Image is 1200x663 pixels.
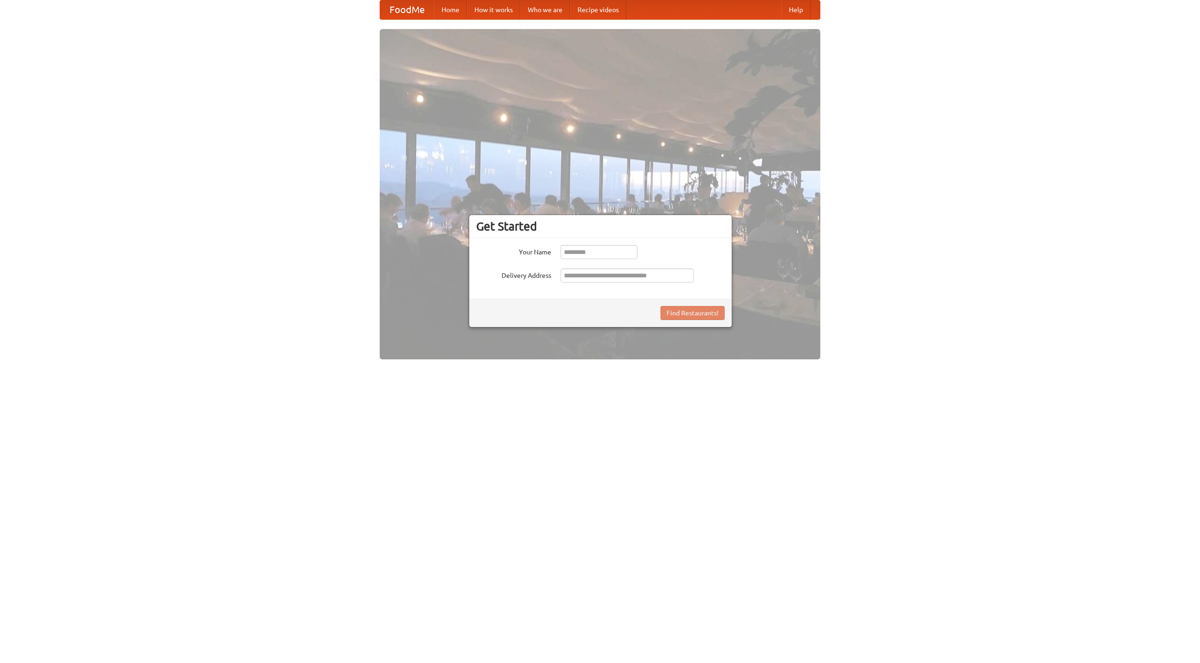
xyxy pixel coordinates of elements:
a: FoodMe [380,0,434,19]
a: How it works [467,0,520,19]
a: Help [781,0,810,19]
a: Recipe videos [570,0,626,19]
label: Delivery Address [476,268,551,280]
button: Find Restaurants! [660,306,725,320]
a: Home [434,0,467,19]
label: Your Name [476,245,551,257]
a: Who we are [520,0,570,19]
h3: Get Started [476,219,725,233]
